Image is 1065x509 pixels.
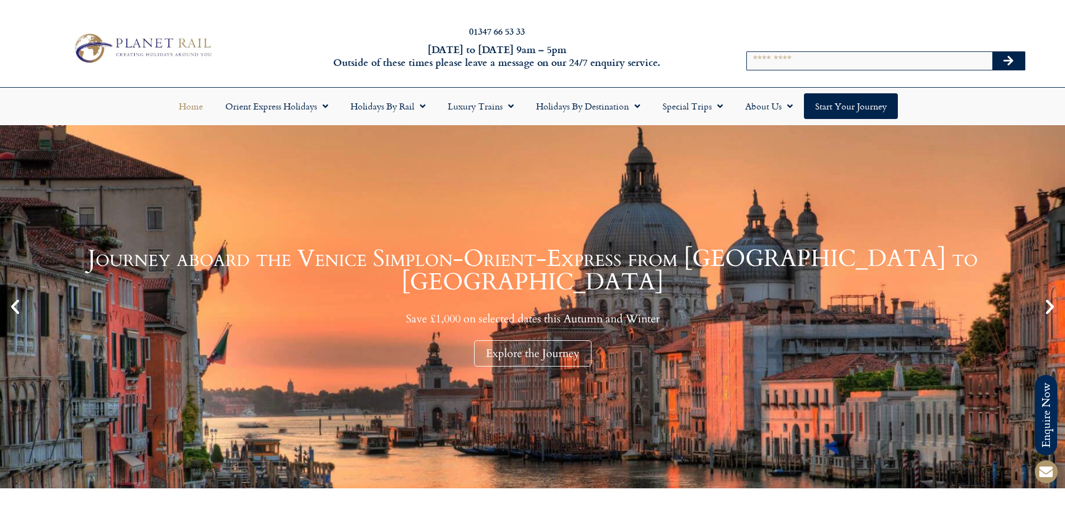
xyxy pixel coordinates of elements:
[437,93,525,119] a: Luxury Trains
[474,340,591,367] div: Explore the Journey
[28,247,1037,294] h1: Journey aboard the Venice Simplon-Orient-Express from [GEOGRAPHIC_DATA] to [GEOGRAPHIC_DATA]
[339,93,437,119] a: Holidays by Rail
[734,93,804,119] a: About Us
[214,93,339,119] a: Orient Express Holidays
[69,30,215,66] img: Planet Rail Train Holidays Logo
[287,43,707,69] h6: [DATE] to [DATE] 9am – 5pm Outside of these times please leave a message on our 24/7 enquiry serv...
[992,52,1025,70] button: Search
[168,93,214,119] a: Home
[469,25,525,37] a: 01347 66 53 33
[6,297,25,316] div: Previous slide
[525,93,651,119] a: Holidays by Destination
[651,93,734,119] a: Special Trips
[1040,297,1059,316] div: Next slide
[28,312,1037,326] p: Save £1,000 on selected dates this Autumn and Winter
[6,93,1059,119] nav: Menu
[804,93,898,119] a: Start your Journey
